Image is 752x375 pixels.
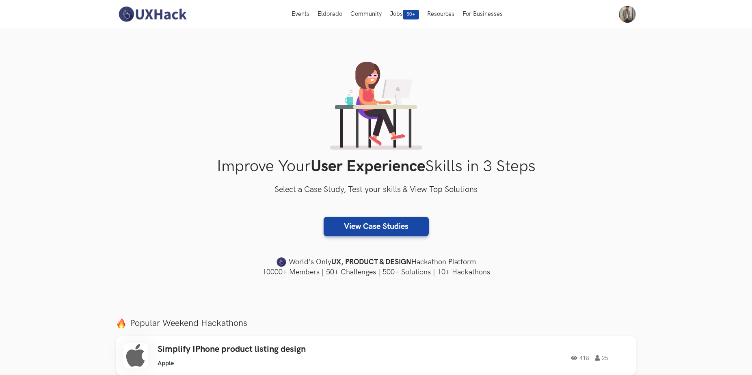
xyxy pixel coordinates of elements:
h4: 10000+ Members | 50+ Challenges | 500+ Solutions | 10+ Hackathons [116,267,636,277]
label: Popular Weekend Hackathons [116,318,636,329]
span: 50+ [403,10,419,19]
h3: Simplify IPhone product listing design [158,344,388,355]
strong: UX, PRODUCT & DESIGN [331,256,411,268]
img: fire.png [116,318,126,328]
h1: Improve Your Skills in 3 Steps [116,157,636,176]
img: Your profile pic [619,6,636,23]
a: View Case Studies [324,217,429,236]
span: 418 [571,355,589,361]
li: Apple [158,360,174,367]
h3: Select a Case Study, Test your skills & View Top Solutions [116,183,636,196]
span: 25 [595,355,608,361]
h4: World's Only Hackathon Platform [116,256,636,268]
img: uxhack-favicon-image.png [277,257,286,267]
img: lady working on laptop [330,62,422,150]
strong: User Experience [311,157,425,176]
a: Simplify IPhone product listing design Apple 418 25 [116,336,636,375]
img: UXHack-logo.png [116,6,188,23]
